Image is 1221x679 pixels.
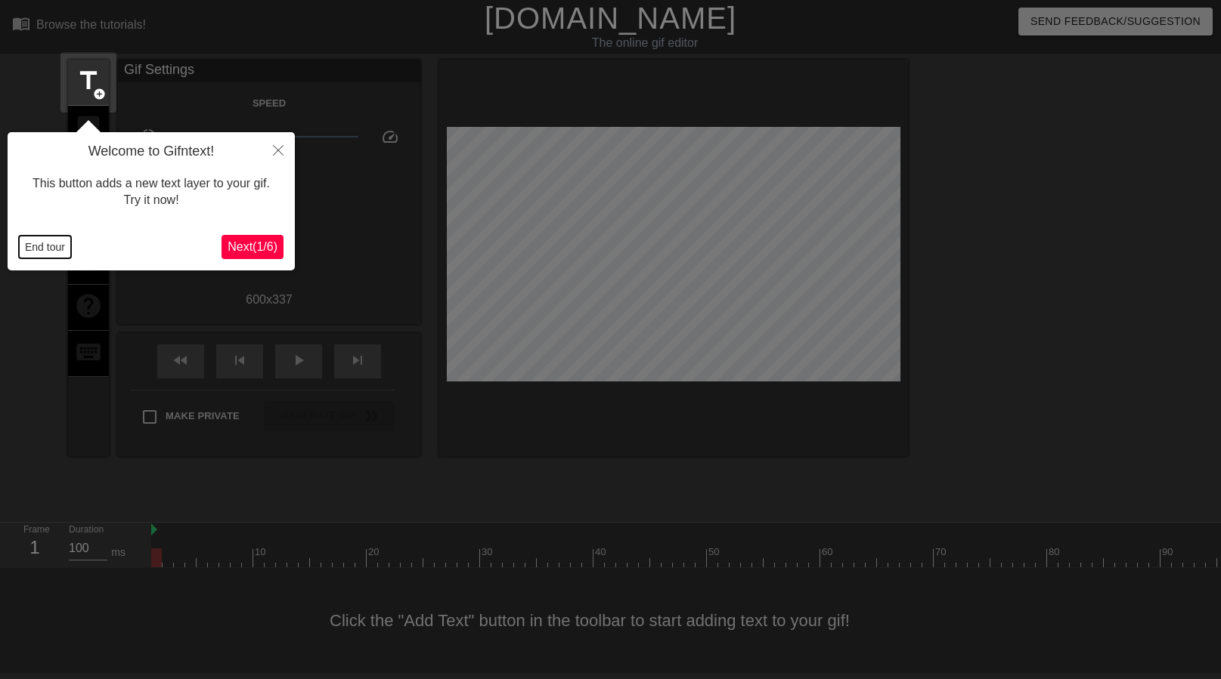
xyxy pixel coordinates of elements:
[262,132,295,167] button: Close
[222,235,284,259] button: Next
[19,236,71,258] button: End tour
[228,240,277,253] span: Next ( 1 / 6 )
[19,144,284,160] h4: Welcome to Gifntext!
[19,160,284,224] div: This button adds a new text layer to your gif. Try it now!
